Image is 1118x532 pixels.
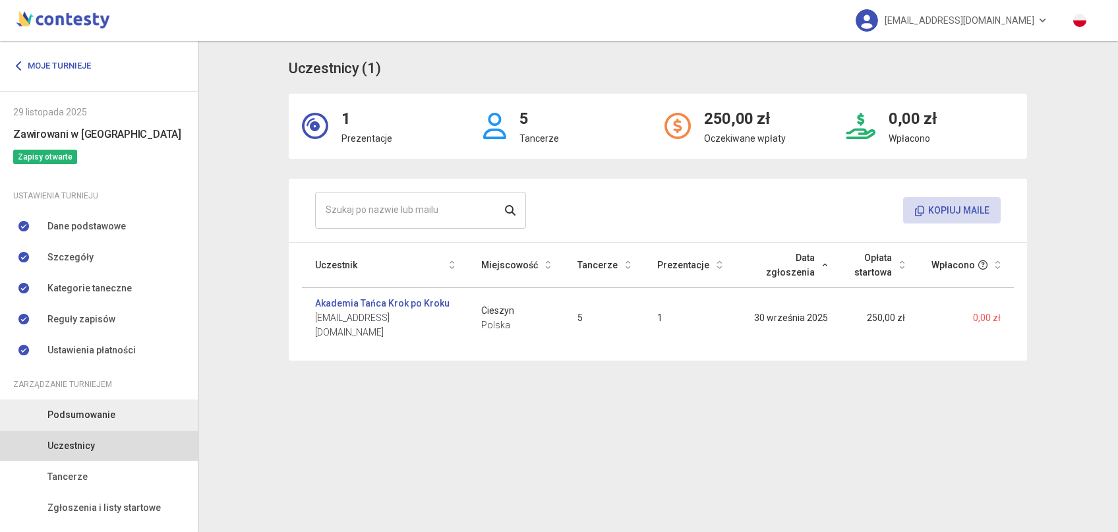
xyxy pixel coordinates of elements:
[315,296,450,310] a: Akademia Tańca Krok po Kroku
[47,469,88,484] span: Tancerze
[519,107,559,132] h2: 5
[564,243,644,288] th: Tancerze
[341,131,392,146] p: Prezentacje
[13,150,77,164] span: Zapisy otwarte
[289,57,380,80] h3: Uczestnicy (1)
[468,243,564,288] th: Miejscowość
[13,54,101,78] a: Moje turnieje
[47,407,115,422] span: Podsumowanie
[302,243,468,288] th: Uczestnik
[889,131,936,146] p: Wpłacono
[481,303,551,318] span: Cieszyn
[47,343,136,357] span: Ustawienia płatności
[47,312,115,326] span: Reguły zapisów
[903,197,1001,223] button: Kopiuj maile
[47,281,132,295] span: Kategorie taneczne
[564,288,644,348] td: 5
[341,107,392,132] h2: 1
[13,105,185,119] div: 29 listopada 2025
[885,7,1034,34] span: [EMAIL_ADDRESS][DOMAIN_NAME]
[704,131,786,146] p: Oczekiwane wpłaty
[315,310,455,340] span: [EMAIL_ADDRESS][DOMAIN_NAME]
[519,131,559,146] p: Tancerze
[13,126,185,142] h6: Zawirowani w [GEOGRAPHIC_DATA]
[47,500,161,515] span: Zgłoszenia i listy startowe
[931,258,975,272] span: Wpłacono
[47,250,94,264] span: Szczegóły
[841,243,918,288] th: Opłata startowa
[704,107,786,132] h2: 250,00 zł
[736,243,841,288] th: Data zgłoszenia
[644,243,736,288] th: Prezentacje
[736,288,841,348] td: 30 września 2025
[889,107,936,132] h2: 0,00 zł
[481,318,551,332] span: Polska
[47,438,95,453] span: Uczestnicy
[47,219,126,233] span: Dane podstawowe
[644,288,736,348] td: 1
[918,288,1014,348] td: 0,00 zł
[13,189,185,203] div: Ustawienia turnieju
[841,288,918,348] td: 250,00 zł
[13,377,112,392] span: Zarządzanie turniejem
